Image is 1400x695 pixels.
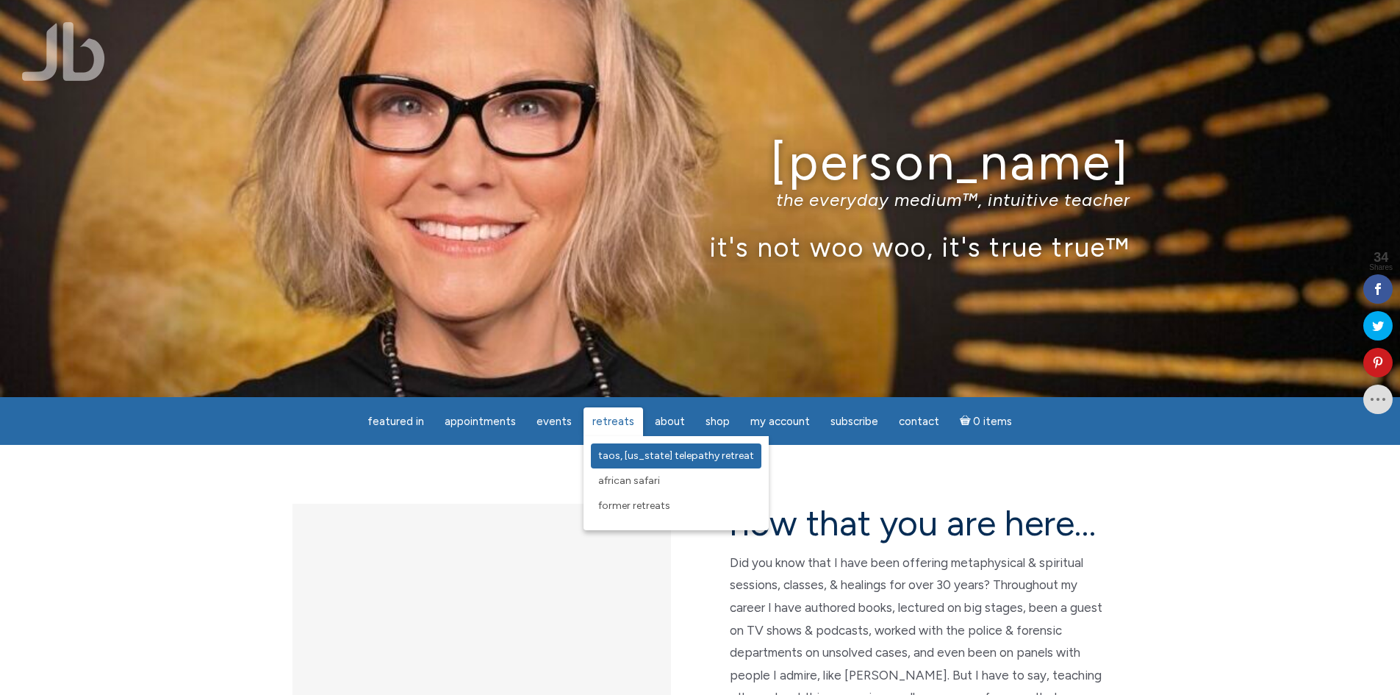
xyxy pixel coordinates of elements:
[655,415,685,428] span: About
[591,468,761,493] a: African Safari
[591,493,761,518] a: Former Retreats
[592,415,634,428] span: Retreats
[960,415,974,428] i: Cart
[646,407,694,436] a: About
[270,135,1130,190] h1: [PERSON_NAME]
[359,407,433,436] a: featured in
[22,22,105,81] img: Jamie Butler. The Everyday Medium
[730,504,1108,543] h2: now that you are here…
[742,407,819,436] a: My Account
[598,499,670,512] span: Former Retreats
[951,406,1022,436] a: Cart0 items
[697,407,739,436] a: Shop
[973,416,1012,427] span: 0 items
[706,415,730,428] span: Shop
[750,415,810,428] span: My Account
[598,449,754,462] span: Taos, [US_STATE] Telepathy Retreat
[830,415,878,428] span: Subscribe
[270,231,1130,263] p: it's not woo woo, it's true true™
[598,474,660,487] span: African Safari
[584,407,643,436] a: Retreats
[528,407,581,436] a: Events
[445,415,516,428] span: Appointments
[1369,264,1393,271] span: Shares
[367,415,424,428] span: featured in
[1369,251,1393,264] span: 34
[591,443,761,468] a: Taos, [US_STATE] Telepathy Retreat
[536,415,572,428] span: Events
[890,407,948,436] a: Contact
[899,415,939,428] span: Contact
[822,407,887,436] a: Subscribe
[270,189,1130,210] p: the everyday medium™, intuitive teacher
[436,407,525,436] a: Appointments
